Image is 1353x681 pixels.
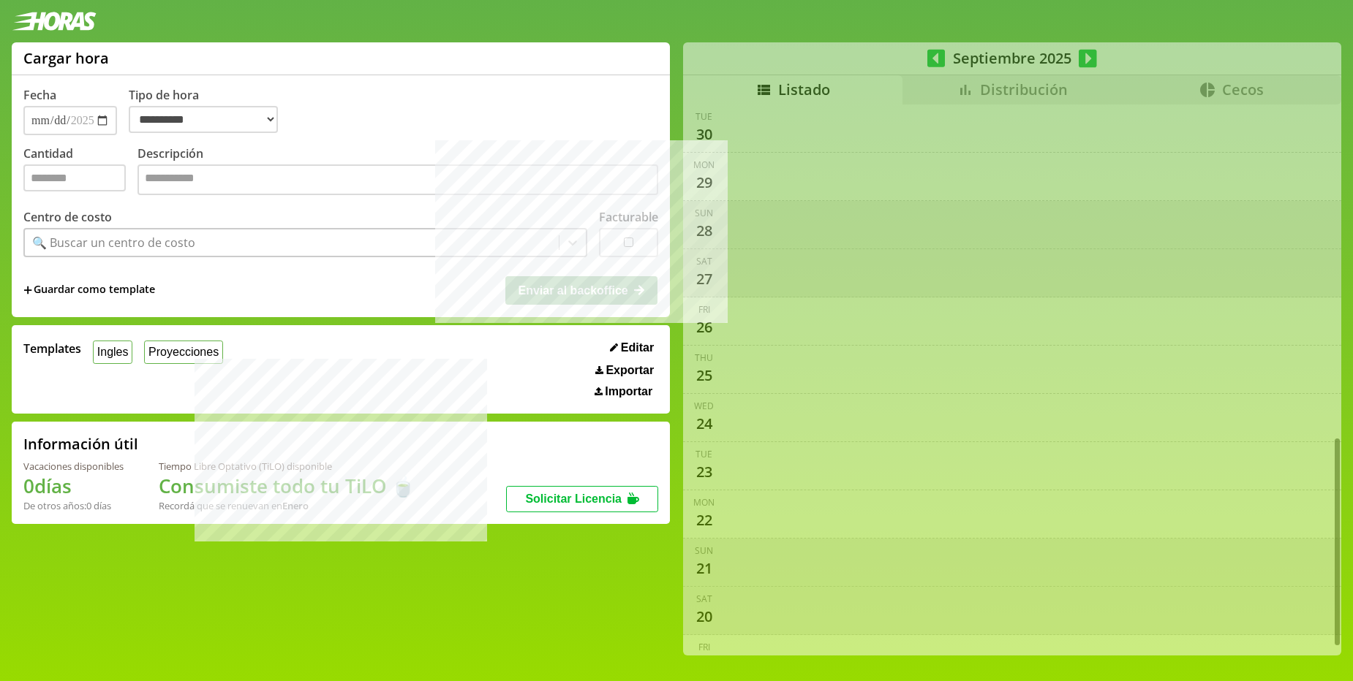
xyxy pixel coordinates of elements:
[23,282,32,298] span: +
[605,385,652,398] span: Importar
[606,340,658,355] button: Editar
[23,282,155,298] span: +Guardar como template
[129,106,278,133] select: Tipo de hora
[137,145,658,199] label: Descripción
[12,12,97,31] img: logotipo
[606,364,654,377] span: Exportar
[599,209,658,225] label: Facturable
[23,473,124,499] h1: 0 días
[23,164,126,191] input: Cantidad
[23,145,137,199] label: Cantidad
[591,363,658,378] button: Exportar
[32,235,195,251] div: 🔍 Buscar un centro de costo
[525,492,622,505] span: Solicitar Licencia
[23,48,109,68] h1: Cargar hora
[137,164,658,195] textarea: Descripción
[23,87,56,103] label: Fecha
[23,434,138,454] h2: Información útil
[159,499,415,512] div: Recordá que se renuevan en
[23,340,81,357] span: Templates
[23,499,124,512] div: De otros años: 0 días
[282,499,309,512] b: Enero
[129,87,290,135] label: Tipo de hora
[23,209,112,225] label: Centro de costo
[621,341,654,354] span: Editar
[23,460,124,473] div: Vacaciones disponibles
[159,460,415,473] div: Tiempo Libre Optativo (TiLO) disponible
[144,340,223,363] button: Proyecciones
[93,340,132,363] button: Ingles
[506,486,658,512] button: Solicitar Licencia
[159,473,415,499] h1: Consumiste todo tu TiLO 🍵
